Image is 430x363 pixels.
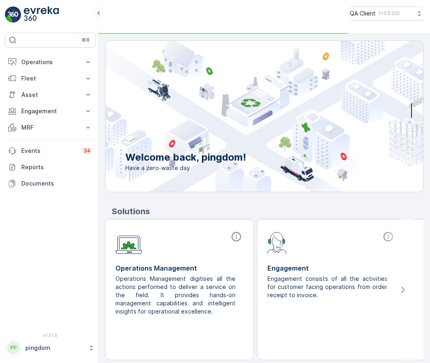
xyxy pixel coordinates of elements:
p: Engagement [267,263,396,273]
p: Engagement consists of all the activities for customer facing operations from order receipt to in... [267,275,389,299]
p: Asset [21,91,79,99]
p: Operations Management digitises all the actions performed to deliver a service on the field. It p... [115,275,237,316]
img: logo [5,7,21,23]
p: pingdom [25,344,84,352]
p: 34 [84,148,91,154]
p: Welcome back, pingdom! [125,151,246,164]
p: Engagement [21,107,79,115]
button: MRF [5,119,95,136]
button: QA Client(+03:00) [350,7,423,20]
p: ( +03:00 ) [379,10,400,17]
p: QA Client [350,9,376,18]
button: Operations [5,54,95,70]
p: Operations [21,58,79,66]
span: Have a zero-waste day [125,164,246,172]
p: Reports [21,163,92,171]
p: MRF [21,123,79,132]
p: ⌘B [81,37,90,43]
p: Operations Management [115,263,244,273]
span: v 1.51.0 [5,333,95,338]
button: PPpingdom [5,339,95,356]
a: Reports [5,159,95,175]
img: module-icon [267,231,287,254]
p: Events [21,147,77,155]
img: logo_light-DOdMpM7g.png [24,7,59,23]
button: Asset [5,87,95,103]
div: PP [7,341,20,354]
a: Documents [5,175,95,192]
img: module-icon [115,231,142,254]
button: Fleet [5,70,95,87]
img: city illustration [69,41,423,192]
button: Engagement [5,103,95,119]
a: Events34 [5,143,95,159]
p: Solutions [112,205,423,217]
p: Fleet [21,74,79,83]
p: Documents [21,179,92,188]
